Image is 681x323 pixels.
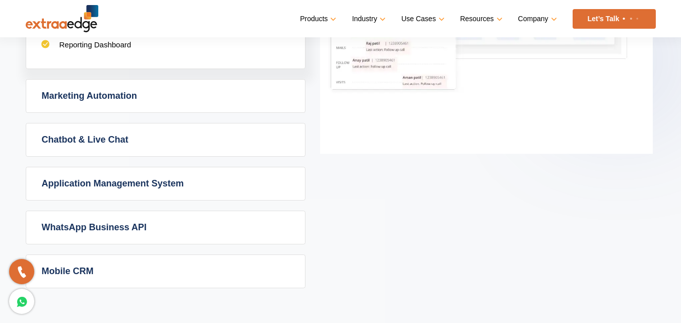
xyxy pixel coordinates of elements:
[300,12,334,26] a: Products
[352,12,384,26] a: Industry
[41,40,290,59] li: Reporting Dashboard
[26,255,305,288] a: Mobile CRM
[26,80,305,112] a: Marketing Automation
[460,12,501,26] a: Resources
[26,167,305,200] a: Application Management System
[26,123,305,156] a: Chatbot & Live Chat
[401,12,442,26] a: Use Cases
[573,9,656,29] a: Let’s Talk
[26,211,305,244] a: WhatsApp Business API
[518,12,555,26] a: Company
